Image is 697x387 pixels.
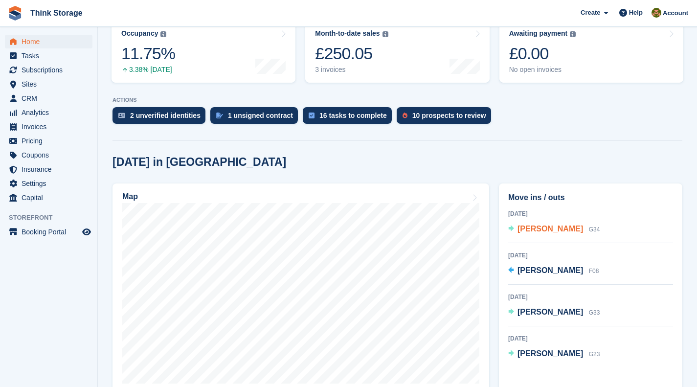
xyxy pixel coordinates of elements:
div: No open invoices [509,66,576,74]
h2: Map [122,192,138,201]
div: 3.38% [DATE] [121,66,175,74]
span: Booking Portal [22,225,80,239]
img: icon-info-grey-7440780725fd019a000dd9b08b2336e03edf1995a4989e88bcd33f0948082b44.svg [160,31,166,37]
span: CRM [22,91,80,105]
span: Account [663,8,688,18]
img: icon-info-grey-7440780725fd019a000dd9b08b2336e03edf1995a4989e88bcd33f0948082b44.svg [570,31,576,37]
a: menu [5,91,92,105]
span: Settings [22,177,80,190]
span: Analytics [22,106,80,119]
a: menu [5,120,92,134]
div: 1 unsigned contract [228,112,293,119]
span: Coupons [22,148,80,162]
a: menu [5,106,92,119]
a: menu [5,191,92,205]
a: menu [5,177,92,190]
span: F08 [589,268,599,274]
a: menu [5,225,92,239]
span: Create [581,8,600,18]
a: menu [5,77,92,91]
a: menu [5,63,92,77]
span: [PERSON_NAME] [517,266,583,274]
span: G34 [589,226,600,233]
a: 16 tasks to complete [303,107,397,129]
div: £0.00 [509,44,576,64]
a: 1 unsigned contract [210,107,303,129]
div: [DATE] [508,251,673,260]
a: 10 prospects to review [397,107,496,129]
img: verify_identity-adf6edd0f0f0b5bbfe63781bf79b02c33cf7c696d77639b501bdc392416b5a36.svg [118,113,125,118]
img: Gavin Mackie [652,8,661,18]
span: [PERSON_NAME] [517,225,583,233]
h2: [DATE] in [GEOGRAPHIC_DATA] [112,156,286,169]
a: Awaiting payment £0.00 No open invoices [499,21,683,83]
div: Month-to-date sales [315,29,380,38]
div: 2 unverified identities [130,112,201,119]
a: Occupancy 11.75% 3.38% [DATE] [112,21,295,83]
div: 10 prospects to review [412,112,486,119]
span: Help [629,8,643,18]
img: prospect-51fa495bee0391a8d652442698ab0144808aea92771e9ea1ae160a38d050c398.svg [403,113,407,118]
span: Storefront [9,213,97,223]
a: [PERSON_NAME] G33 [508,306,600,319]
a: Month-to-date sales £250.05 3 invoices [305,21,489,83]
img: task-75834270c22a3079a89374b754ae025e5fb1db73e45f91037f5363f120a921f8.svg [309,113,315,118]
a: 2 unverified identities [112,107,210,129]
div: 11.75% [121,44,175,64]
span: Invoices [22,120,80,134]
span: Home [22,35,80,48]
div: 3 invoices [315,66,388,74]
div: 16 tasks to complete [319,112,387,119]
a: menu [5,134,92,148]
a: menu [5,49,92,63]
a: Think Storage [26,5,87,21]
span: Pricing [22,134,80,148]
a: Preview store [81,226,92,238]
img: icon-info-grey-7440780725fd019a000dd9b08b2336e03edf1995a4989e88bcd33f0948082b44.svg [382,31,388,37]
span: [PERSON_NAME] [517,349,583,358]
span: Sites [22,77,80,91]
div: [DATE] [508,209,673,218]
span: Subscriptions [22,63,80,77]
div: £250.05 [315,44,388,64]
h2: Move ins / outs [508,192,673,204]
span: G33 [589,309,600,316]
a: menu [5,162,92,176]
div: [DATE] [508,293,673,301]
span: [PERSON_NAME] [517,308,583,316]
a: [PERSON_NAME] F08 [508,265,599,277]
div: Occupancy [121,29,158,38]
p: ACTIONS [112,97,682,103]
a: [PERSON_NAME] G23 [508,348,600,361]
a: [PERSON_NAME] G34 [508,223,600,236]
span: Insurance [22,162,80,176]
a: menu [5,148,92,162]
div: [DATE] [508,334,673,343]
span: Capital [22,191,80,205]
div: Awaiting payment [509,29,568,38]
a: menu [5,35,92,48]
span: G23 [589,351,600,358]
img: contract_signature_icon-13c848040528278c33f63329250d36e43548de30e8caae1d1a13099fd9432cc5.svg [216,113,223,118]
img: stora-icon-8386f47178a22dfd0bd8f6a31ec36ba5ce8667c1dd55bd0f319d3a0aa187defe.svg [8,6,22,21]
span: Tasks [22,49,80,63]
